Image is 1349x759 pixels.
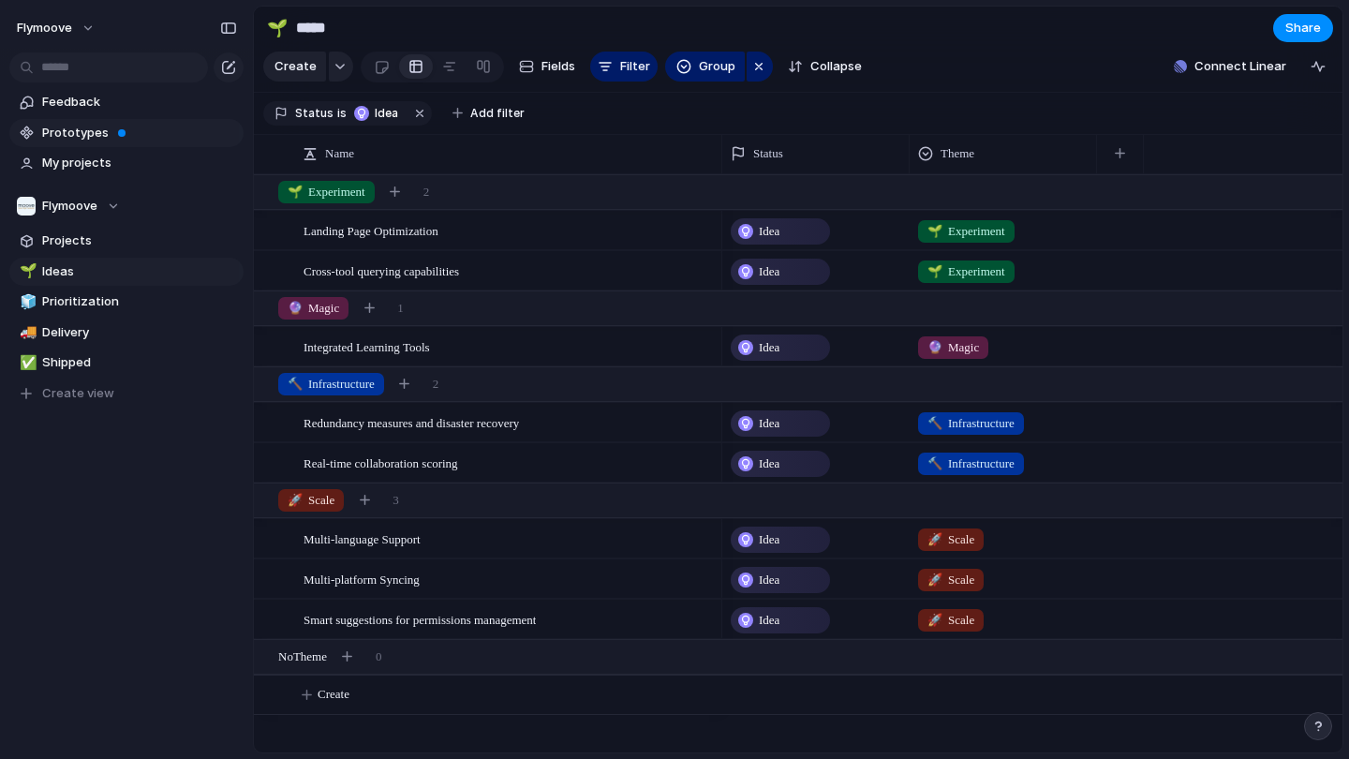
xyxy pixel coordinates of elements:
[288,301,303,315] span: 🔮
[927,456,942,470] span: 🔨
[780,52,869,82] button: Collapse
[699,57,735,76] span: Group
[304,452,458,473] span: Real-time collaboration scoring
[334,103,350,124] button: is
[393,491,399,510] span: 3
[9,319,244,347] a: 🚚Delivery
[759,530,779,549] span: Idea
[20,260,33,282] div: 🌱
[304,260,459,281] span: Cross-tool querying capabilities
[927,571,974,589] span: Scale
[759,611,779,630] span: Idea
[9,192,244,220] button: Flymoove
[17,323,36,342] button: 🚚
[433,375,439,394] span: 2
[263,52,326,82] button: Create
[927,573,942,587] span: 🚀
[8,13,105,43] button: flymoove
[9,258,244,286] a: 🌱Ideas
[927,224,942,238] span: 🌱
[759,338,779,357] span: Idea
[42,231,237,250] span: Projects
[927,264,942,278] span: 🌱
[590,52,658,82] button: Filter
[42,323,237,342] span: Delivery
[288,375,375,394] span: Infrastructure
[759,571,779,589] span: Idea
[620,57,650,76] span: Filter
[759,454,779,473] span: Idea
[423,183,430,201] span: 2
[262,13,292,43] button: 🌱
[42,353,237,372] span: Shipped
[42,124,237,142] span: Prototypes
[288,299,339,318] span: Magic
[9,88,244,116] a: Feedback
[810,57,862,76] span: Collapse
[927,611,974,630] span: Scale
[1166,52,1294,81] button: Connect Linear
[304,608,536,630] span: Smart suggestions for permissions management
[288,493,303,507] span: 🚀
[9,119,244,147] a: Prototypes
[927,613,942,627] span: 🚀
[278,647,327,666] span: No Theme
[42,262,237,281] span: Ideas
[20,352,33,374] div: ✅
[288,491,334,510] span: Scale
[337,105,347,122] span: is
[9,379,244,408] button: Create view
[42,197,97,216] span: Flymoove
[753,144,783,163] span: Status
[9,288,244,316] a: 🧊Prioritization
[927,532,942,546] span: 🚀
[295,105,334,122] span: Status
[376,647,382,666] span: 0
[304,411,519,433] span: Redundancy measures and disaster recovery
[927,416,942,430] span: 🔨
[17,292,36,311] button: 🧊
[274,57,317,76] span: Create
[42,292,237,311] span: Prioritization
[927,530,974,549] span: Scale
[397,299,404,318] span: 1
[665,52,745,82] button: Group
[42,384,114,403] span: Create view
[1194,57,1286,76] span: Connect Linear
[304,335,430,357] span: Integrated Learning Tools
[927,454,1015,473] span: Infrastructure
[288,377,303,391] span: 🔨
[927,262,1005,281] span: Experiment
[375,105,402,122] span: Idea
[9,149,244,177] a: My projects
[20,321,33,343] div: 🚚
[9,349,244,377] a: ✅Shipped
[941,144,974,163] span: Theme
[759,262,779,281] span: Idea
[304,568,420,589] span: Multi-platform Syncing
[927,338,979,357] span: Magic
[927,340,942,354] span: 🔮
[318,685,349,704] span: Create
[470,105,525,122] span: Add filter
[541,57,575,76] span: Fields
[759,222,779,241] span: Idea
[288,185,303,199] span: 🌱
[325,144,354,163] span: Name
[17,353,36,372] button: ✅
[1285,19,1321,37] span: Share
[9,227,244,255] a: Projects
[441,100,536,126] button: Add filter
[20,291,33,313] div: 🧊
[304,528,421,549] span: Multi-language Support
[759,414,779,433] span: Idea
[17,19,72,37] span: flymoove
[304,219,438,241] span: Landing Page Optimization
[1273,14,1333,42] button: Share
[42,93,237,112] span: Feedback
[267,15,288,40] div: 🌱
